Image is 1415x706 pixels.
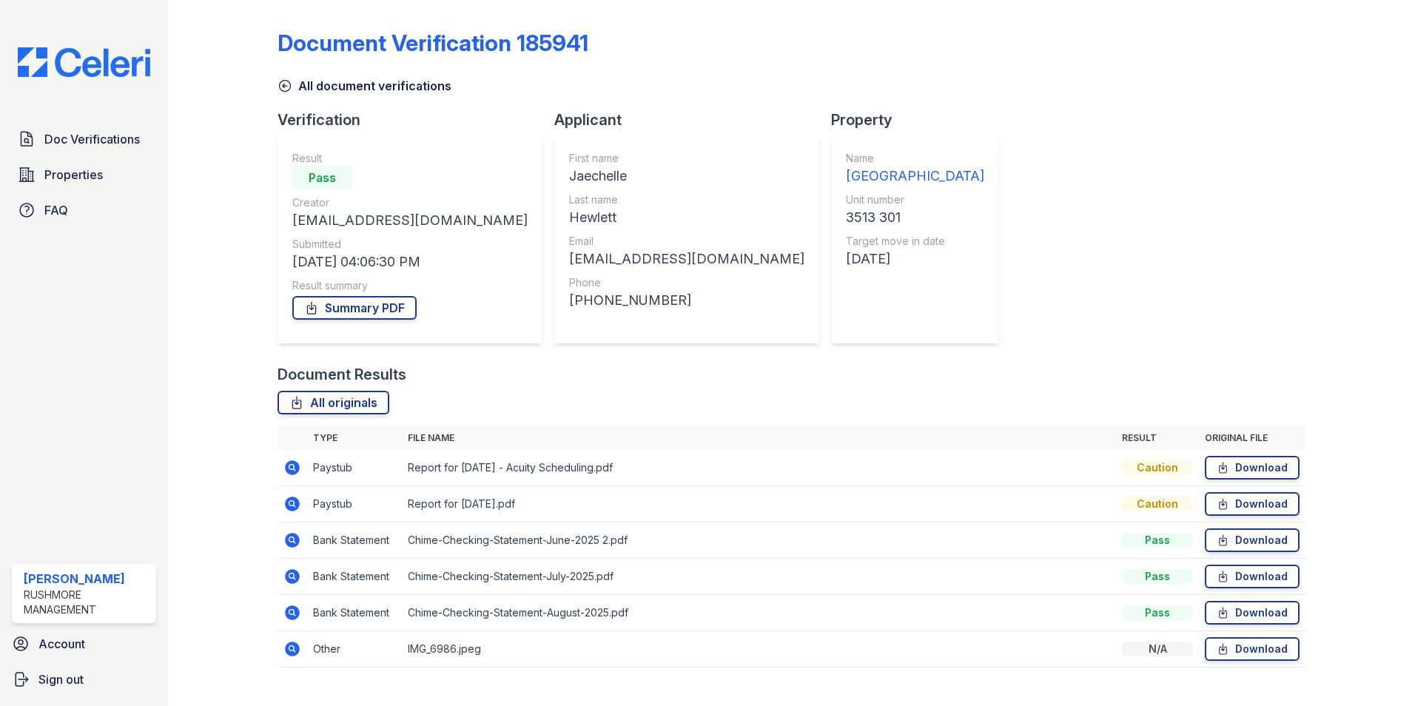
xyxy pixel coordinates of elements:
iframe: chat widget [1353,647,1400,691]
div: Result [292,151,528,166]
td: Chime-Checking-Statement-July-2025.pdf [402,559,1116,595]
div: Document Verification 185941 [278,30,588,56]
div: [DATE] 04:06:30 PM [292,252,528,272]
div: Applicant [554,110,831,130]
div: Jaechelle [569,166,804,186]
a: Account [6,629,162,659]
th: File name [402,426,1116,450]
th: Result [1116,426,1199,450]
div: Unit number [846,192,984,207]
div: Pass [1122,533,1193,548]
div: Target move in date [846,234,984,249]
span: Doc Verifications [44,130,140,148]
td: Paystub [307,486,402,522]
div: Name [846,151,984,166]
a: All originals [278,391,389,414]
div: [EMAIL_ADDRESS][DOMAIN_NAME] [292,210,528,231]
a: Name [GEOGRAPHIC_DATA] [846,151,984,186]
div: Caution [1122,460,1193,475]
div: 3513 301 [846,207,984,228]
div: [PERSON_NAME] [24,570,150,588]
div: Phone [569,275,804,290]
div: Hewlett [569,207,804,228]
div: Rushmore Management [24,588,150,617]
th: Original file [1199,426,1305,450]
td: IMG_6986.jpeg [402,631,1116,668]
th: Type [307,426,402,450]
div: Last name [569,192,804,207]
div: Pass [1122,605,1193,620]
a: Download [1205,456,1300,480]
td: Bank Statement [307,559,402,595]
a: Download [1205,637,1300,661]
div: [EMAIL_ADDRESS][DOMAIN_NAME] [569,249,804,269]
a: All document verifications [278,77,451,95]
a: Summary PDF [292,296,417,320]
td: Other [307,631,402,668]
img: CE_Logo_Blue-a8612792a0a2168367f1c8372b55b34899dd931a85d93a1a3d3e32e68fde9ad4.png [6,47,162,77]
a: Download [1205,565,1300,588]
td: Bank Statement [307,595,402,631]
div: First name [569,151,804,166]
div: Submitted [292,237,528,252]
div: [GEOGRAPHIC_DATA] [846,166,984,186]
td: Chime-Checking-Statement-June-2025 2.pdf [402,522,1116,559]
div: Result summary [292,278,528,293]
td: Report for [DATE] - Acuity Scheduling.pdf [402,450,1116,486]
div: N/A [1122,642,1193,656]
a: Doc Verifications [12,124,156,154]
td: Paystub [307,450,402,486]
a: Download [1205,492,1300,516]
div: Pass [1122,569,1193,584]
span: Properties [44,166,103,184]
div: Creator [292,195,528,210]
a: Download [1205,601,1300,625]
div: Document Results [278,364,406,385]
div: Verification [278,110,554,130]
a: Sign out [6,665,162,694]
td: Chime-Checking-Statement-August-2025.pdf [402,595,1116,631]
div: Property [831,110,1011,130]
td: Bank Statement [307,522,402,559]
div: Pass [292,166,352,189]
div: [DATE] [846,249,984,269]
div: [PHONE_NUMBER] [569,290,804,311]
span: FAQ [44,201,68,219]
a: FAQ [12,195,156,225]
td: Report for [DATE].pdf [402,486,1116,522]
div: Email [569,234,804,249]
span: Sign out [38,670,84,688]
span: Account [38,635,85,653]
div: Caution [1122,497,1193,511]
a: Download [1205,528,1300,552]
a: Properties [12,160,156,189]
